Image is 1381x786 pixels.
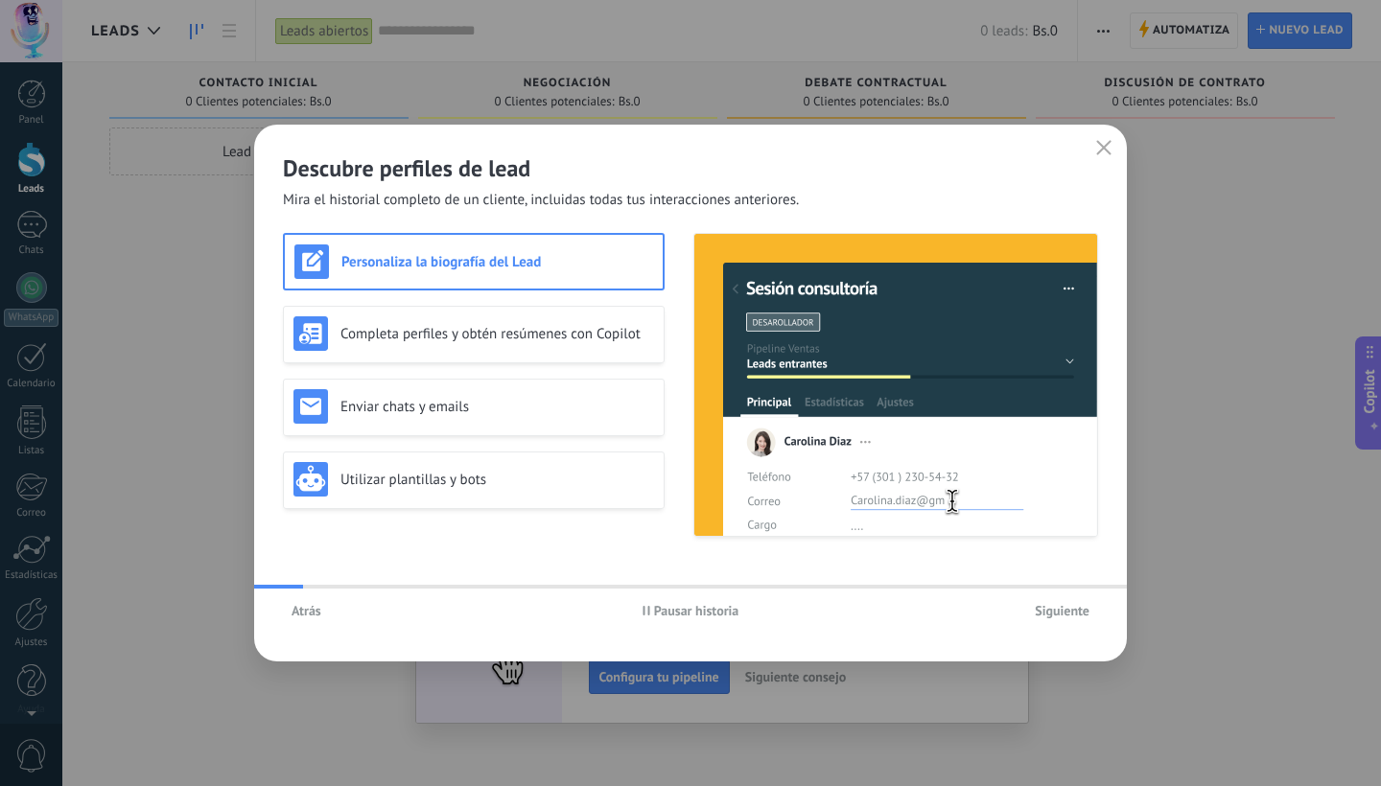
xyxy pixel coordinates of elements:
h3: Enviar chats y emails [340,398,654,416]
span: Pausar historia [654,604,739,617]
button: Pausar historia [634,596,748,625]
h3: Completa perfiles y obtén resúmenes con Copilot [340,325,654,343]
h3: Personaliza la biografía del Lead [341,253,653,271]
h2: Descubre perfiles de lead [283,153,1098,183]
button: Atrás [283,596,330,625]
button: Siguiente [1026,596,1098,625]
span: Atrás [292,604,321,617]
span: Siguiente [1035,604,1089,617]
h3: Utilizar plantillas y bots [340,471,654,489]
span: Mira el historial completo de un cliente, incluidas todas tus interacciones anteriores. [283,191,799,210]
